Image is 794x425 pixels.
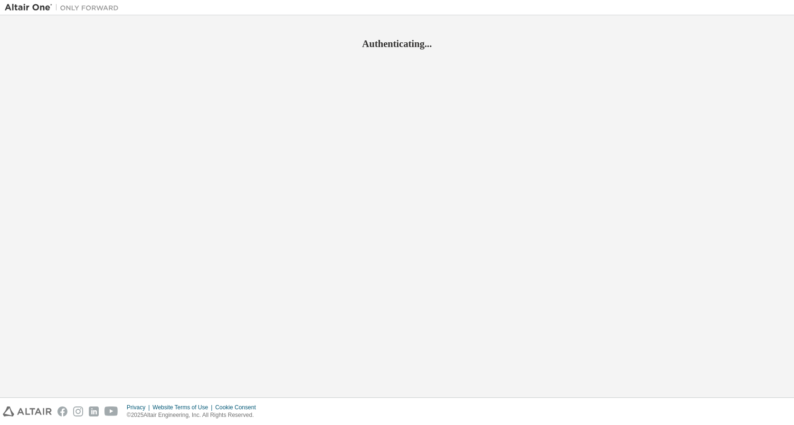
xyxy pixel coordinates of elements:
[57,406,67,416] img: facebook.svg
[127,404,152,411] div: Privacy
[215,404,261,411] div: Cookie Consent
[5,3,123,12] img: Altair One
[104,406,118,416] img: youtube.svg
[73,406,83,416] img: instagram.svg
[127,411,262,419] p: © 2025 Altair Engineering, Inc. All Rights Reserved.
[3,406,52,416] img: altair_logo.svg
[152,404,215,411] div: Website Terms of Use
[89,406,99,416] img: linkedin.svg
[5,38,789,50] h2: Authenticating...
